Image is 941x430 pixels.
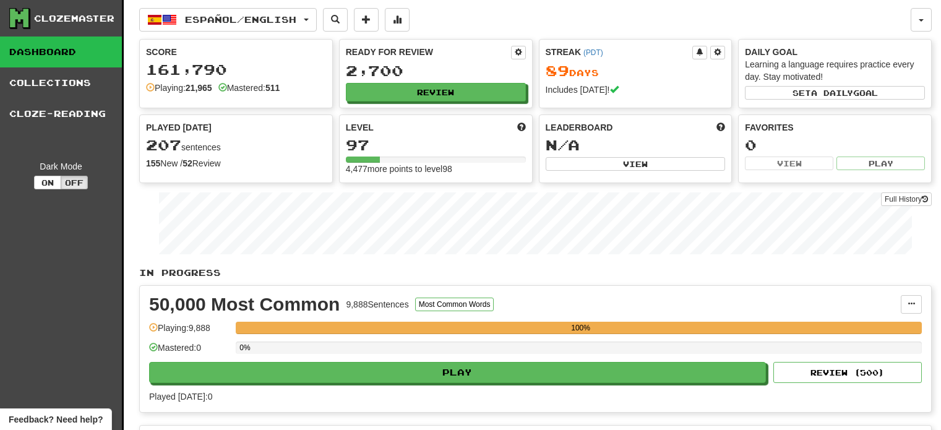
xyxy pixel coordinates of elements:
[716,121,725,134] span: This week in points, UTC
[546,46,693,58] div: Streak
[745,121,925,134] div: Favorites
[385,8,410,32] button: More stats
[146,136,181,153] span: 207
[773,362,922,383] button: Review (500)
[546,62,569,79] span: 89
[346,83,526,101] button: Review
[149,362,766,383] button: Play
[146,121,212,134] span: Played [DATE]
[583,48,603,57] a: (PDT)
[546,157,726,171] button: View
[517,121,526,134] span: Score more points to level up
[745,58,925,83] div: Learning a language requires practice every day. Stay motivated!
[346,163,526,175] div: 4,477 more points to level 98
[323,8,348,32] button: Search sentences
[346,121,374,134] span: Level
[183,158,192,168] strong: 52
[34,12,114,25] div: Clozemaster
[185,14,296,25] span: Español / English
[146,137,326,153] div: sentences
[9,160,113,173] div: Dark Mode
[139,267,932,279] p: In Progress
[745,157,833,170] button: View
[546,136,580,153] span: N/A
[146,82,212,94] div: Playing:
[218,82,280,94] div: Mastered:
[239,322,922,334] div: 100%
[811,88,853,97] span: a daily
[149,392,212,402] span: Played [DATE]: 0
[415,298,494,311] button: Most Common Words
[186,83,212,93] strong: 21,965
[745,46,925,58] div: Daily Goal
[546,84,726,96] div: Includes [DATE]!
[546,121,613,134] span: Leaderboard
[9,413,103,426] span: Open feedback widget
[346,298,408,311] div: 9,888 Sentences
[146,157,326,170] div: New / Review
[149,342,230,362] div: Mastered: 0
[146,62,326,77] div: 161,790
[61,176,88,189] button: Off
[346,46,511,58] div: Ready for Review
[139,8,317,32] button: Español/English
[881,192,932,206] a: Full History
[546,63,726,79] div: Day s
[265,83,280,93] strong: 511
[745,86,925,100] button: Seta dailygoal
[146,158,160,168] strong: 155
[346,137,526,153] div: 97
[149,295,340,314] div: 50,000 Most Common
[146,46,326,58] div: Score
[34,176,61,189] button: On
[354,8,379,32] button: Add sentence to collection
[149,322,230,342] div: Playing: 9,888
[745,137,925,153] div: 0
[836,157,925,170] button: Play
[346,63,526,79] div: 2,700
